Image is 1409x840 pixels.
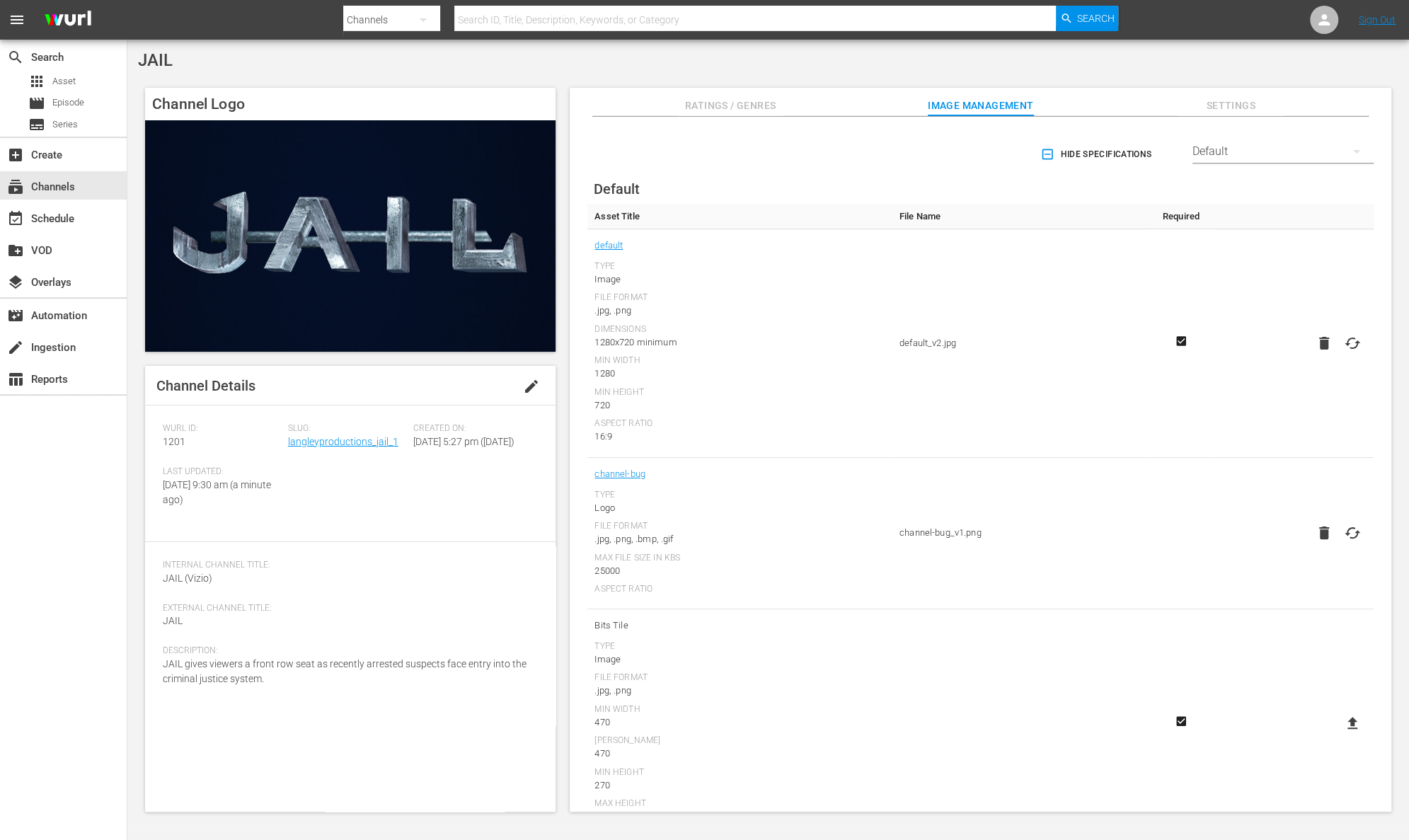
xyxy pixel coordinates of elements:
div: [PERSON_NAME] [594,735,885,747]
span: Image Management [928,97,1034,115]
span: menu [8,11,25,28]
span: Search [1077,6,1115,31]
span: Channel Details [156,377,255,394]
div: .jpg, .png [594,304,885,318]
span: Overlays [7,274,24,291]
div: Min Height [594,767,885,778]
span: External Channel Title: [163,603,531,614]
img: ans4CAIJ8jUAAAAAAAAAAAAAAAAAAAAAAAAgQb4GAAAAAAAAAAAAAAAAAAAAAAAAJMjXAAAAAAAAAAAAAAAAAAAAAAAAgAT5G... [34,4,102,37]
button: edit [514,369,548,403]
span: Last Updated: [163,466,281,478]
div: Logo [594,501,885,515]
span: Hide Specifications [1043,147,1151,162]
span: Reports [7,371,24,388]
span: 1201 [163,436,185,447]
div: .jpg, .png, .bmp, .gif [594,532,885,546]
span: Wurl ID: [163,423,281,435]
div: Min Width [594,355,885,367]
span: Ingestion [7,339,24,356]
svg: Required [1173,715,1190,727]
span: Bits Tile [594,616,885,635]
div: Image [594,652,885,667]
div: 270 [594,778,885,793]
div: 16:9 [594,430,885,444]
div: Type [594,641,885,652]
span: Default [594,180,640,197]
span: Internal Channel Title: [163,560,531,571]
div: 1280 [594,367,885,381]
span: Episode [28,95,45,112]
div: Aspect Ratio [594,418,885,430]
span: JAIL gives viewers a front row seat as recently arrested suspects face entry into the criminal ju... [163,658,527,684]
span: JAIL (Vizio) [163,573,212,584]
span: JAIL [138,50,173,70]
span: Search [7,49,24,66]
div: Max File Size In Kbs [594,553,885,564]
div: .jpg, .png [594,684,885,698]
span: Asset [52,74,76,88]
div: Type [594,490,885,501]
div: File Format [594,672,885,684]
div: Type [594,261,885,272]
span: Series [28,116,45,133]
td: channel-bug_v1.png [892,458,1149,609]
span: Automation [7,307,24,324]
span: Series [52,117,78,132]
div: Min Width [594,704,885,715]
div: Aspect Ratio [594,584,885,595]
span: Created On: [413,423,531,435]
div: Default [1192,132,1374,171]
span: Episode [52,96,84,110]
div: Dimensions [594,324,885,335]
div: 720 [594,398,885,413]
span: [DATE] 5:27 pm ([DATE]) [413,436,514,447]
span: Ratings / Genres [677,97,783,115]
span: Schedule [7,210,24,227]
th: Asset Title [587,204,892,229]
a: Sign Out [1359,14,1396,25]
div: Max Height [594,798,885,810]
img: JAIL [145,120,556,351]
th: File Name [892,204,1149,229]
div: Min Height [594,387,885,398]
a: langleyproductions_jail_1 [288,436,398,447]
a: channel-bug [594,465,645,483]
div: File Format [594,292,885,304]
div: 270 [594,810,885,824]
a: default [594,236,623,255]
div: 1280x720 minimum [594,335,885,350]
span: Settings [1178,97,1284,115]
span: Description: [163,645,531,657]
span: Create [7,146,24,163]
td: default_v2.jpg [892,229,1149,458]
button: Hide Specifications [1037,134,1157,174]
span: edit [523,378,540,395]
div: File Format [594,521,885,532]
div: 470 [594,715,885,730]
div: 470 [594,747,885,761]
span: Slug: [288,423,406,435]
span: Asset [28,73,45,90]
h4: Channel Logo [145,88,556,120]
span: Channels [7,178,24,195]
button: Search [1056,6,1118,31]
th: Required [1149,204,1214,229]
div: 25000 [594,564,885,578]
span: [DATE] 9:30 am (a minute ago) [163,479,271,505]
div: Image [594,272,885,287]
span: VOD [7,242,24,259]
svg: Required [1173,335,1190,347]
span: JAIL [163,615,183,626]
